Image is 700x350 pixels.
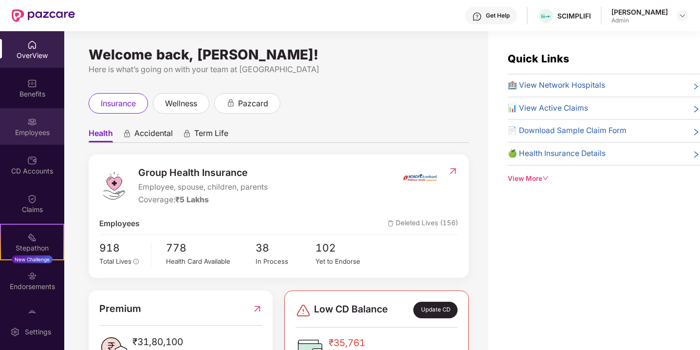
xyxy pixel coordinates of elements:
span: right [692,127,700,137]
div: New Challenge [12,255,53,263]
div: Stepathon [1,243,63,253]
div: SCIMPLIFI [557,11,591,20]
span: Health [89,128,113,142]
span: Term Life [194,128,228,142]
img: insurerIcon [402,165,438,190]
span: Premium [99,301,141,316]
span: Group Health Insurance [138,165,268,180]
div: In Process [256,256,315,267]
img: RedirectIcon [448,166,458,176]
img: New Pazcare Logo [12,9,75,22]
img: svg+xml;base64,PHN2ZyBpZD0iRHJvcGRvd24tMzJ4MzIiIHhtbG5zPSJodHRwOi8vd3d3LnczLm9yZy8yMDAwL3N2ZyIgd2... [679,12,686,19]
span: 102 [315,240,375,256]
span: Low CD Balance [314,302,388,318]
img: transparent%20(1).png [539,13,553,20]
span: ₹35,761 [329,335,395,350]
span: pazcard [238,97,268,110]
span: right [692,81,700,92]
span: info-circle [133,259,139,265]
span: Employees [99,218,140,230]
img: deleteIcon [387,220,394,227]
span: Quick Links [508,52,569,65]
img: svg+xml;base64,PHN2ZyBpZD0iRGFuZ2VyLTMyeDMyIiB4bWxucz0iaHR0cDovL3d3dy53My5vcmcvMjAwMC9zdmciIHdpZH... [295,303,311,318]
div: Get Help [486,12,510,19]
img: logo [99,171,129,200]
div: Admin [611,17,668,24]
img: svg+xml;base64,PHN2ZyBpZD0iRW1wbG95ZWVzIiB4bWxucz0iaHR0cDovL3d3dy53My5vcmcvMjAwMC9zdmciIHdpZHRoPS... [27,117,37,127]
img: svg+xml;base64,PHN2ZyBpZD0iQ2xhaW0iIHhtbG5zPSJodHRwOi8vd3d3LnczLm9yZy8yMDAwL3N2ZyIgd2lkdGg9IjIwIi... [27,194,37,204]
div: View More [508,174,700,184]
img: svg+xml;base64,PHN2ZyBpZD0iSGVscC0zMngzMiIgeG1sbnM9Imh0dHA6Ly93d3cudzMub3JnLzIwMDAvc3ZnIiB3aWR0aD... [472,12,482,21]
img: svg+xml;base64,PHN2ZyBpZD0iU2V0dGluZy0yMHgyMCIgeG1sbnM9Imh0dHA6Ly93d3cudzMub3JnLzIwMDAvc3ZnIiB3aW... [10,327,20,337]
img: svg+xml;base64,PHN2ZyBpZD0iRW5kb3JzZW1lbnRzIiB4bWxucz0iaHR0cDovL3d3dy53My5vcmcvMjAwMC9zdmciIHdpZH... [27,271,37,281]
span: Deleted Lives (156) [387,218,458,230]
span: Accidental [134,128,173,142]
img: svg+xml;base64,PHN2ZyBpZD0iQmVuZWZpdHMiIHhtbG5zPSJodHRwOi8vd3d3LnczLm9yZy8yMDAwL3N2ZyIgd2lkdGg9Ij... [27,78,37,88]
div: Coverage: [138,194,268,206]
span: ₹31,80,100 [132,334,193,349]
span: 🏥 View Network Hospitals [508,79,605,92]
span: right [692,150,700,160]
div: [PERSON_NAME] [611,7,668,17]
span: Total Lives [99,257,131,265]
div: animation [183,129,191,138]
div: Health Card Available [166,256,256,267]
img: svg+xml;base64,PHN2ZyBpZD0iTXlfT3JkZXJzIiBkYXRhLW5hbWU9Ik15IE9yZGVycyIgeG1sbnM9Imh0dHA6Ly93d3cudz... [27,310,37,319]
div: Update CD [413,302,458,318]
span: 38 [256,240,315,256]
span: insurance [101,97,136,110]
div: animation [226,98,235,107]
div: Yet to Endorse [315,256,375,267]
span: right [692,104,700,115]
div: Here is what’s going on with your team at [GEOGRAPHIC_DATA] [89,63,469,76]
div: Settings [22,327,54,337]
span: 918 [99,240,144,256]
span: down [542,175,549,182]
span: 778 [166,240,256,256]
div: Welcome back, [PERSON_NAME]! [89,51,469,58]
div: animation [123,129,131,138]
img: svg+xml;base64,PHN2ZyBpZD0iSG9tZSIgeG1sbnM9Imh0dHA6Ly93d3cudzMub3JnLzIwMDAvc3ZnIiB3aWR0aD0iMjAiIG... [27,40,37,50]
span: 📄 Download Sample Claim Form [508,125,626,137]
img: svg+xml;base64,PHN2ZyBpZD0iQ0RfQWNjb3VudHMiIGRhdGEtbmFtZT0iQ0QgQWNjb3VudHMiIHhtbG5zPSJodHRwOi8vd3... [27,156,37,165]
span: ₹5 Lakhs [175,195,209,204]
span: wellness [165,97,197,110]
span: 🍏 Health Insurance Details [508,148,606,160]
span: 📊 View Active Claims [508,102,588,115]
span: Employee, spouse, children, parents [138,181,268,194]
img: svg+xml;base64,PHN2ZyB4bWxucz0iaHR0cDovL3d3dy53My5vcmcvMjAwMC9zdmciIHdpZHRoPSIyMSIgaGVpZ2h0PSIyMC... [27,233,37,242]
img: RedirectIcon [252,301,262,316]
